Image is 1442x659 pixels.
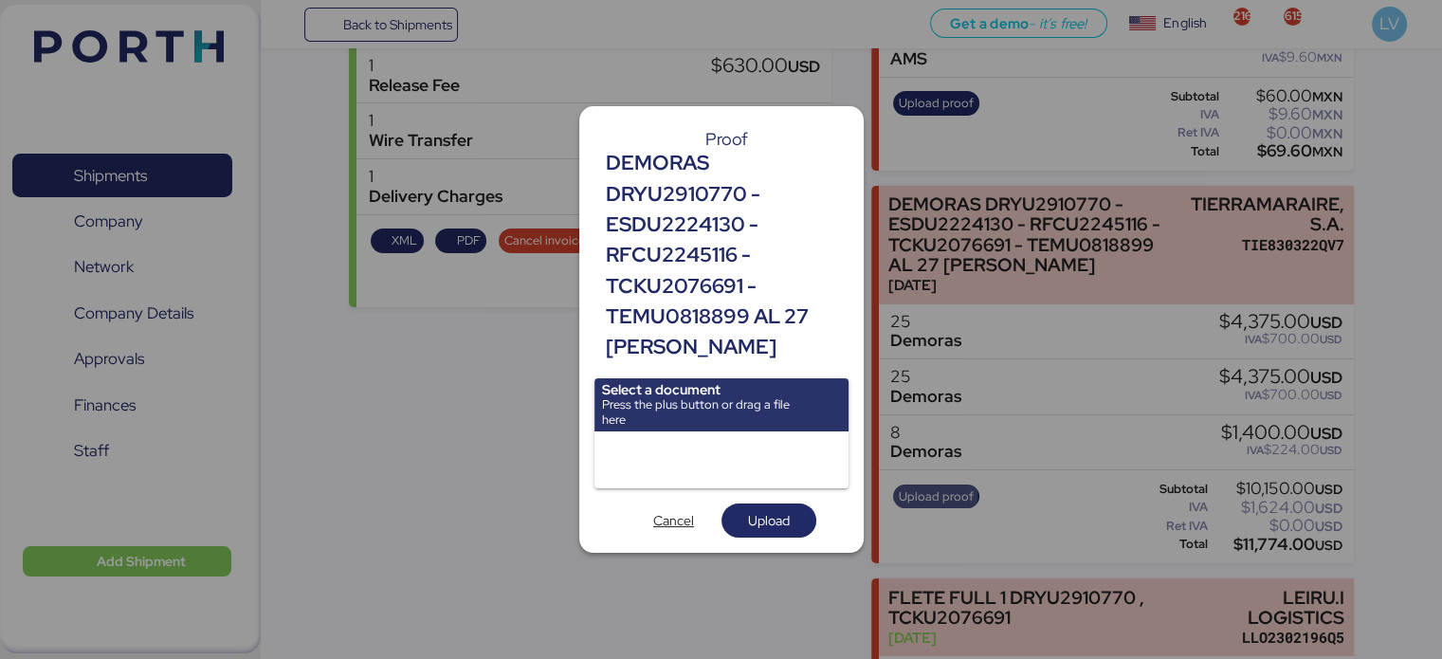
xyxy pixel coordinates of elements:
[748,509,790,532] span: Upload
[721,503,816,538] button: Upload
[606,148,849,363] div: DEMORAS DRYU2910770 - ESDU2224130 - RFCU2245116 - TCKU2076691 - TEMU0818899 AL 27 [PERSON_NAME]
[627,503,721,538] button: Cancel
[606,131,849,148] div: Proof
[653,509,694,532] span: Cancel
